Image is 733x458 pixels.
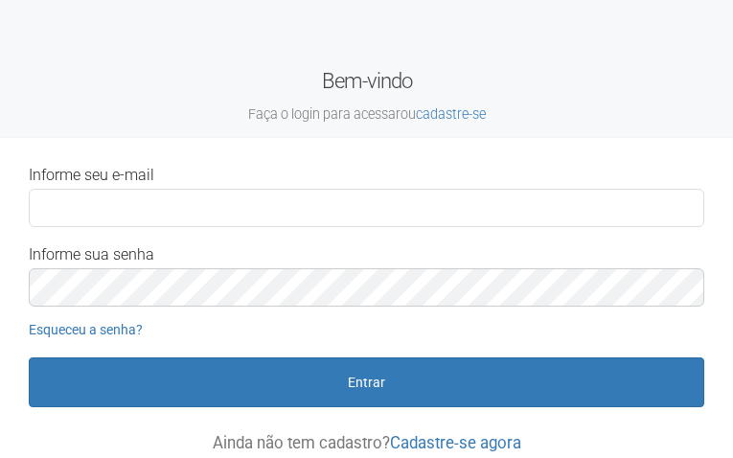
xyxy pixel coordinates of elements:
[29,246,154,263] label: Informe sua senha
[29,322,143,337] a: Esqueceu a senha?
[14,105,719,124] small: Faça o login para acessar
[29,434,704,451] p: Ainda não tem cadastro?
[29,167,154,184] label: Informe seu e-mail
[29,357,704,407] button: Entrar
[390,433,521,452] a: Cadastre-se agora
[14,67,719,124] h2: Bem-vindo
[416,106,486,122] a: cadastre-se
[401,106,486,122] span: ou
